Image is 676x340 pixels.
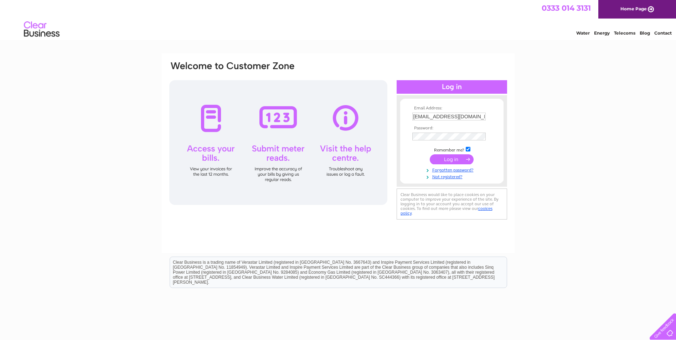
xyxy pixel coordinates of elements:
[24,19,60,40] img: logo.png
[412,173,493,180] a: Not registered?
[412,166,493,173] a: Forgotten password?
[640,30,650,36] a: Blog
[430,154,474,164] input: Submit
[411,146,493,153] td: Remember me?
[170,4,507,35] div: Clear Business is a trading name of Verastar Limited (registered in [GEOGRAPHIC_DATA] No. 3667643...
[542,4,591,12] a: 0333 014 3131
[411,126,493,131] th: Password:
[411,106,493,111] th: Email Address:
[614,30,635,36] a: Telecoms
[576,30,590,36] a: Water
[397,189,507,220] div: Clear Business would like to place cookies on your computer to improve your experience of the sit...
[654,30,672,36] a: Contact
[401,206,492,216] a: cookies policy
[594,30,610,36] a: Energy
